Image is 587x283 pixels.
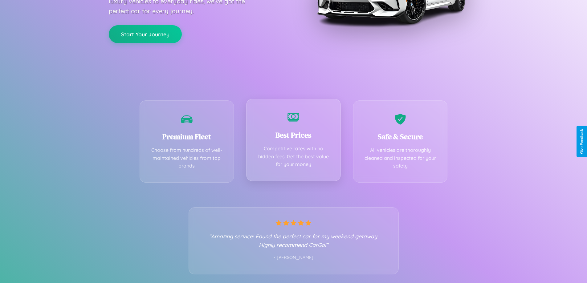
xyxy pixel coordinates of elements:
p: Choose from hundreds of well-maintained vehicles from top brands [149,146,225,170]
p: All vehicles are thoroughly cleaned and inspected for your safety [363,146,438,170]
p: Competitive rates with no hidden fees. Get the best value for your money [256,145,331,168]
p: - [PERSON_NAME] [201,254,386,262]
h3: Safe & Secure [363,131,438,142]
div: Give Feedback [580,129,584,154]
button: Start Your Journey [109,25,182,43]
h3: Premium Fleet [149,131,225,142]
h3: Best Prices [256,130,331,140]
p: "Amazing service! Found the perfect car for my weekend getaway. Highly recommend CarGo!" [201,232,386,249]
